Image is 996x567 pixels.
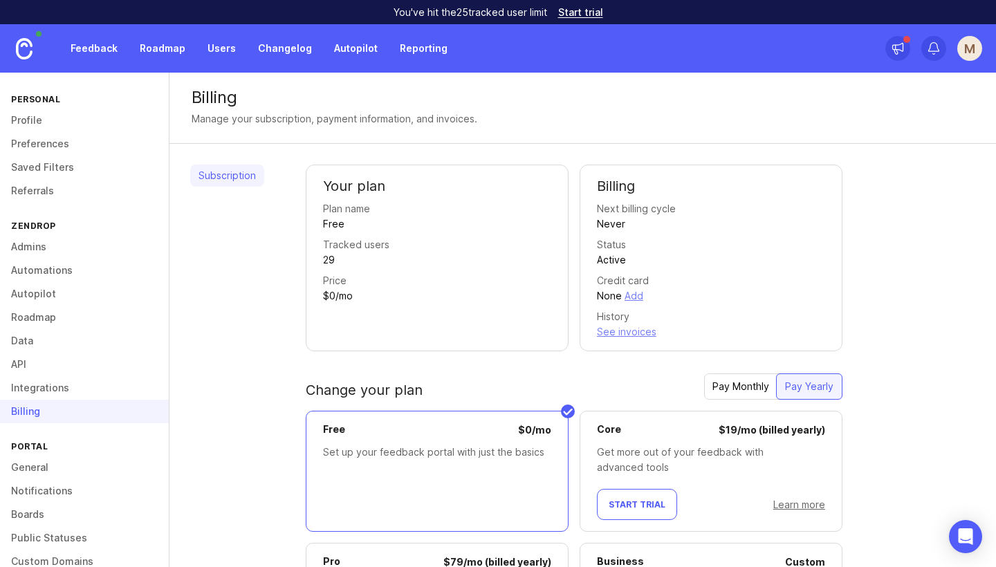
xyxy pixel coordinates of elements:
[199,36,244,61] a: Users
[597,237,626,252] div: Status
[131,36,194,61] a: Roadmap
[62,36,126,61] a: Feedback
[597,273,649,288] div: Credit card
[323,176,551,196] h2: Your plan
[957,36,982,61] button: M
[597,288,622,304] div: None
[597,324,656,340] button: See invoices
[609,499,665,510] span: Start Trial
[323,201,370,216] div: Plan name
[323,422,345,438] p: Free
[326,36,386,61] a: Autopilot
[597,176,825,196] h2: Billing
[597,216,625,232] div: Never
[597,489,677,520] button: Start Trial
[192,89,974,106] div: Billing
[704,374,777,399] div: Pay Monthly
[323,216,344,232] div: Free
[597,252,626,268] div: Active
[323,288,353,304] div: $0/mo
[518,422,551,438] div: $ 0 / mo
[190,165,264,187] a: Subscription
[323,273,347,288] div: Price
[391,36,456,61] a: Reporting
[625,288,643,304] button: Add
[597,445,825,475] div: Get more out of your feedback with advanced tools
[16,38,33,59] img: Canny Home
[323,237,389,252] div: Tracked users
[719,422,825,438] div: $ 19 / mo (billed yearly)
[323,252,335,268] div: 29
[558,8,603,17] a: Start trial
[949,520,982,553] div: Open Intercom Messenger
[192,111,477,127] div: Manage your subscription, payment information, and invoices.
[394,6,547,19] p: You've hit the 25 tracked user limit
[306,380,423,400] h2: Change your plan
[250,36,320,61] a: Changelog
[323,445,551,460] div: Set up your feedback portal with just the basics
[773,499,825,510] a: Learn more
[597,422,621,438] p: Core
[776,373,842,400] button: Pay Yearly
[597,201,676,216] div: Next billing cycle
[597,309,629,324] div: History
[704,373,777,400] button: Pay Monthly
